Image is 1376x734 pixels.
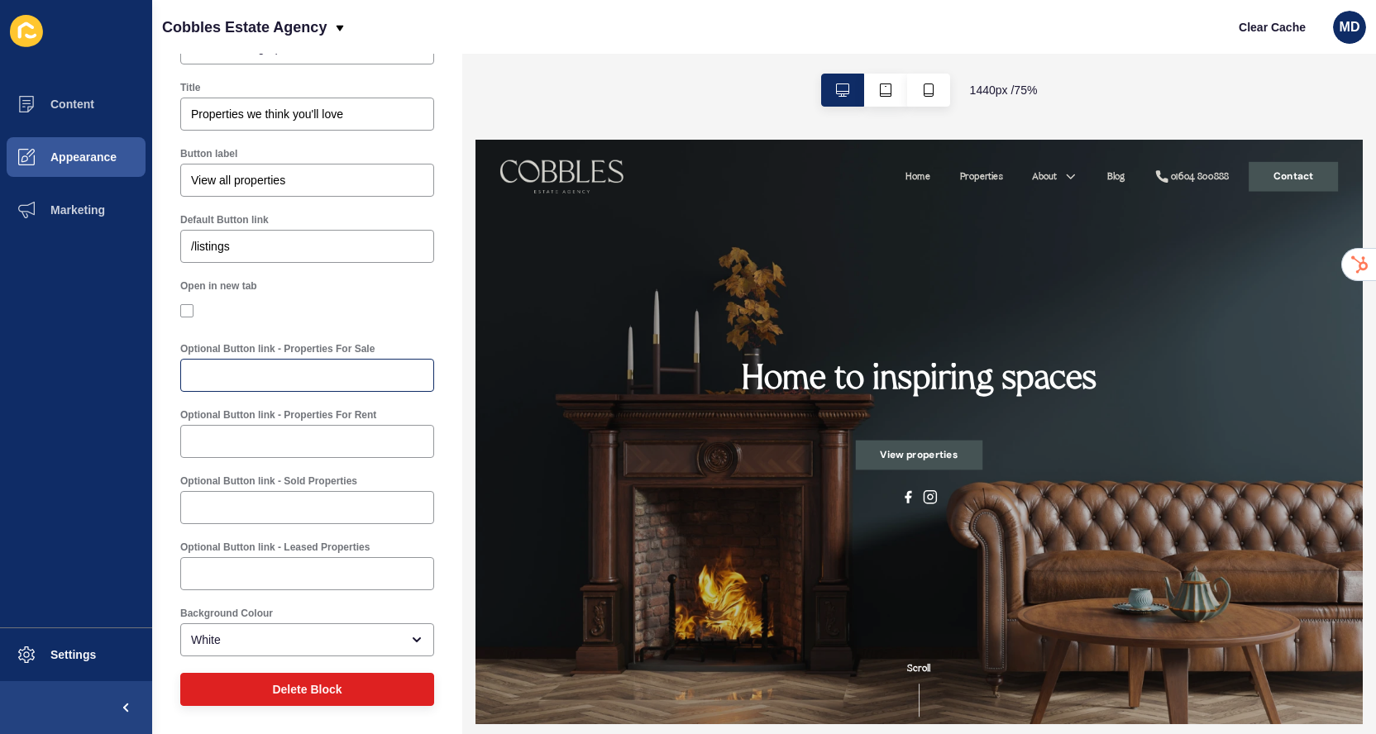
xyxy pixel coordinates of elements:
[911,40,1011,60] a: 01604 800888
[272,681,342,698] span: Delete Block
[180,623,434,656] div: open menu
[1239,19,1306,36] span: Clear Cache
[33,12,198,87] img: Company logo
[577,40,610,60] a: Home
[1340,19,1360,36] span: MD
[1225,11,1320,44] button: Clear Cache
[180,408,376,422] label: Optional Button link - Properties For Rent
[180,342,375,355] label: Optional Button link - Properties For Sale
[180,279,257,293] label: Open in new tab
[180,607,273,620] label: Background Colour
[1038,30,1158,69] a: Contact
[933,40,1011,60] div: 01604 800888
[510,403,681,443] a: View properties
[180,81,200,94] label: Title
[358,295,833,350] h1: Home to inspiring spaces
[650,40,707,60] a: Properties
[180,213,269,226] label: Default Button link
[180,673,434,706] button: Delete Block
[848,40,872,60] a: Blog
[747,40,781,60] a: About
[970,82,1038,98] span: 1440 px / 75 %
[180,541,370,554] label: Optional Button link - Leased Properties
[162,7,327,48] p: Cobbles Estate Agency
[180,474,357,488] label: Optional Button link - Sold Properties
[180,147,237,160] label: Button label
